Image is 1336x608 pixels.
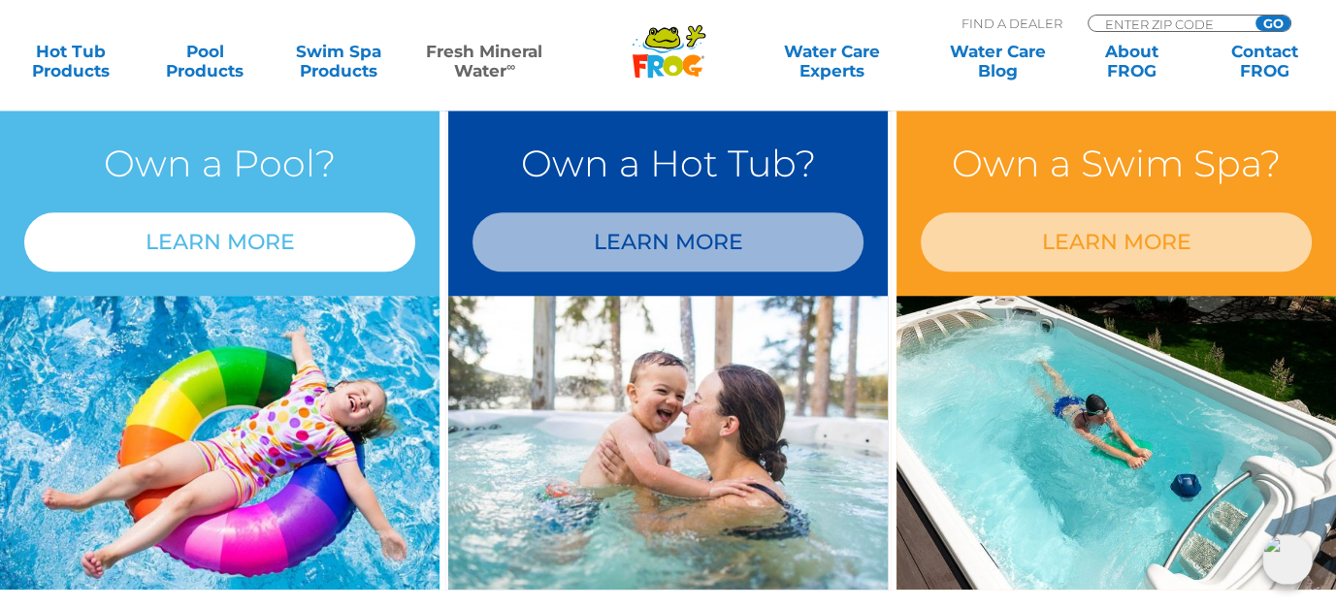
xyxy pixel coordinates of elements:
[420,42,550,80] a: Fresh MineralWater∞
[748,42,917,80] a: Water CareExperts
[472,135,864,193] h3: Own a Hot Tub?
[1213,42,1317,80] a: ContactFROG
[153,42,257,80] a: PoolProducts
[1262,534,1313,585] img: openIcon
[24,212,415,272] a: LEARN MORE
[1103,16,1234,32] input: Zip Code Form
[921,212,1312,272] a: LEARN MORE
[24,135,415,193] h3: Own a Pool?
[472,212,864,272] a: LEARN MORE
[448,296,888,590] img: min-water-img-right
[1080,42,1184,80] a: AboutFROG
[286,42,390,80] a: Swim SpaProducts
[1255,16,1290,31] input: GO
[946,42,1050,80] a: Water CareBlog
[19,42,123,80] a: Hot TubProducts
[506,59,515,74] sup: ∞
[961,15,1062,32] p: Find A Dealer
[921,135,1312,193] h3: Own a Swim Spa?
[896,296,1336,590] img: min-water-image-3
